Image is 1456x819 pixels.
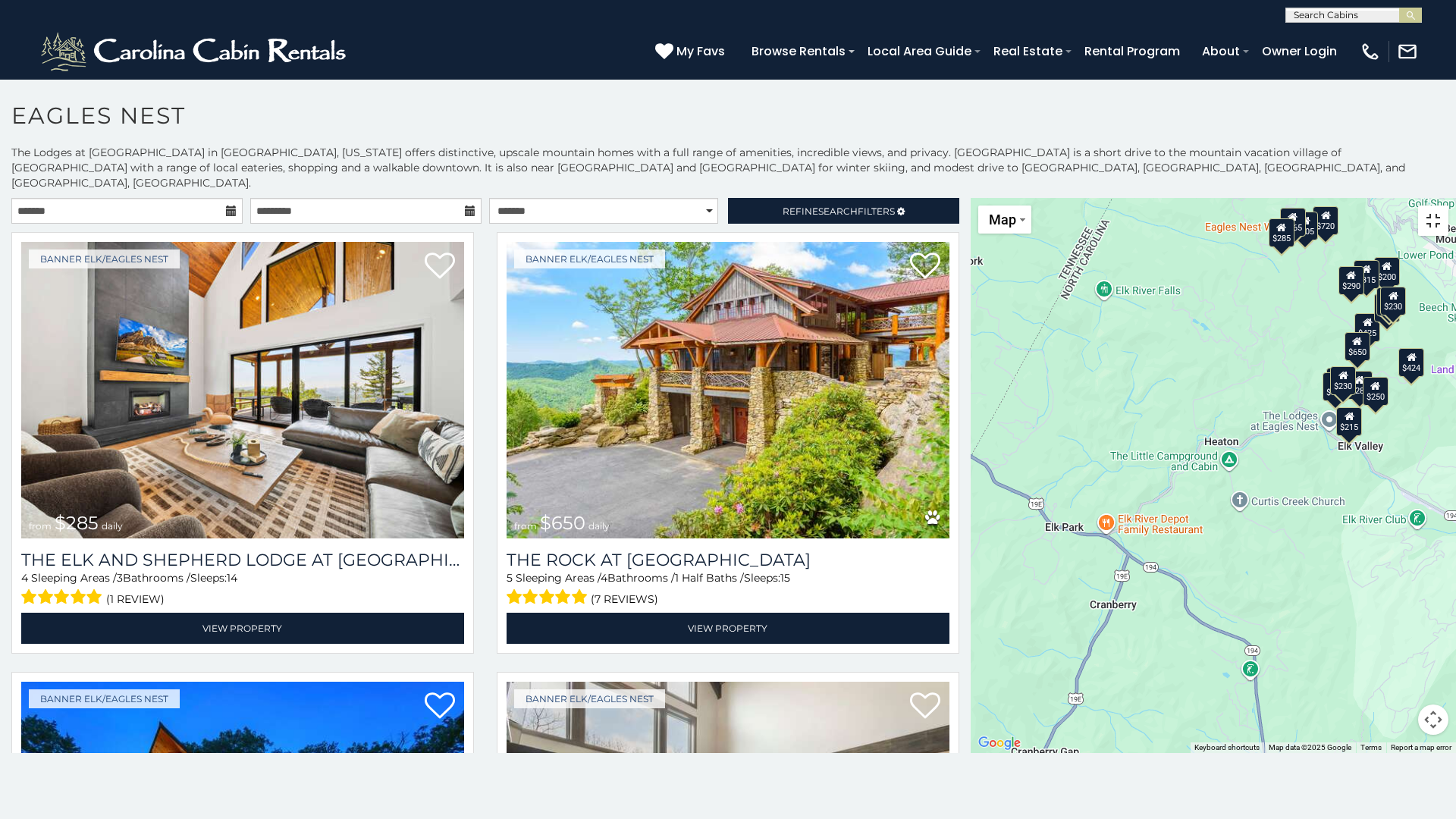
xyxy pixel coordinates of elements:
[1354,260,1379,289] div: $315
[601,571,607,585] span: 4
[1354,313,1380,342] div: $425
[744,38,853,64] a: Browse Rentals
[1077,38,1188,64] a: Rental Program
[655,42,729,61] a: My Favs
[974,733,1025,753] a: Open this area in Google Maps (opens a new window)
[783,206,895,217] span: Refine Filters
[910,691,940,723] a: Add to favorites
[117,571,123,585] span: 3
[910,251,940,283] a: Add to favorites
[21,242,464,538] img: The Elk And Shepherd Lodge at Eagles Nest
[425,251,455,283] a: Add to favorites
[591,589,658,609] span: (7 reviews)
[507,570,949,609] div: Sleeping Areas / Bathrooms / Sleeps:
[1360,41,1381,62] img: phone-regular-white.png
[1330,366,1356,395] div: $230
[1194,38,1247,64] a: About
[1418,704,1448,735] button: Map camera controls
[21,550,464,570] h3: The Elk And Shepherd Lodge at Eagles Nest
[507,550,949,570] h3: The Rock at Eagles Nest
[780,571,790,585] span: 15
[514,689,665,708] a: Banner Elk/Eagles Nest
[21,570,464,609] div: Sleeping Areas / Bathrooms / Sleeps:
[1269,743,1351,752] span: Map data ©2025 Google
[974,733,1025,753] img: Google
[1269,218,1294,247] div: $285
[588,520,610,532] span: daily
[675,571,744,585] span: 1 Half Baths /
[1374,257,1400,286] div: $200
[989,212,1016,227] span: Map
[106,589,165,609] span: (1 review)
[102,520,123,532] span: daily
[1380,287,1406,315] div: $230
[1397,41,1418,62] img: mail-regular-white.png
[1362,377,1388,406] div: $250
[507,550,949,570] a: The Rock at [GEOGRAPHIC_DATA]
[1254,38,1345,64] a: Owner Login
[29,689,180,708] a: Banner Elk/Eagles Nest
[1338,266,1364,295] div: $290
[514,249,665,268] a: Banner Elk/Eagles Nest
[676,42,725,61] span: My Favs
[1336,407,1362,436] div: $215
[507,613,949,644] a: View Property
[1194,742,1260,753] button: Keyboard shortcuts
[860,38,979,64] a: Local Area Guide
[21,242,464,538] a: The Elk And Shepherd Lodge at Eagles Nest from $285 daily
[507,242,949,538] img: The Rock at Eagles Nest
[818,206,858,217] span: Search
[1345,332,1370,361] div: $650
[728,198,959,224] a: RefineSearchFilters
[1376,287,1402,316] div: $230
[21,550,464,570] a: The Elk And Shepherd Lodge at [GEOGRAPHIC_DATA]
[978,206,1031,234] button: Change map style
[1398,348,1424,377] div: $424
[21,613,464,644] a: View Property
[21,571,28,585] span: 4
[29,249,180,268] a: Banner Elk/Eagles Nest
[540,512,585,534] span: $650
[1391,743,1451,752] a: Report a map error
[1323,372,1348,401] div: $305
[1418,206,1448,236] button: Toggle fullscreen view
[1280,208,1306,237] div: $265
[55,512,99,534] span: $285
[38,29,353,74] img: White-1-2.png
[507,242,949,538] a: The Rock at Eagles Nest from $650 daily
[1374,293,1400,322] div: $225
[507,571,513,585] span: 5
[1360,743,1382,752] a: Terms (opens in new tab)
[29,520,52,532] span: from
[986,38,1070,64] a: Real Estate
[1347,371,1373,400] div: $285
[425,691,455,723] a: Add to favorites
[514,520,537,532] span: from
[1326,368,1352,397] div: $230
[1313,206,1338,235] div: $720
[227,571,237,585] span: 14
